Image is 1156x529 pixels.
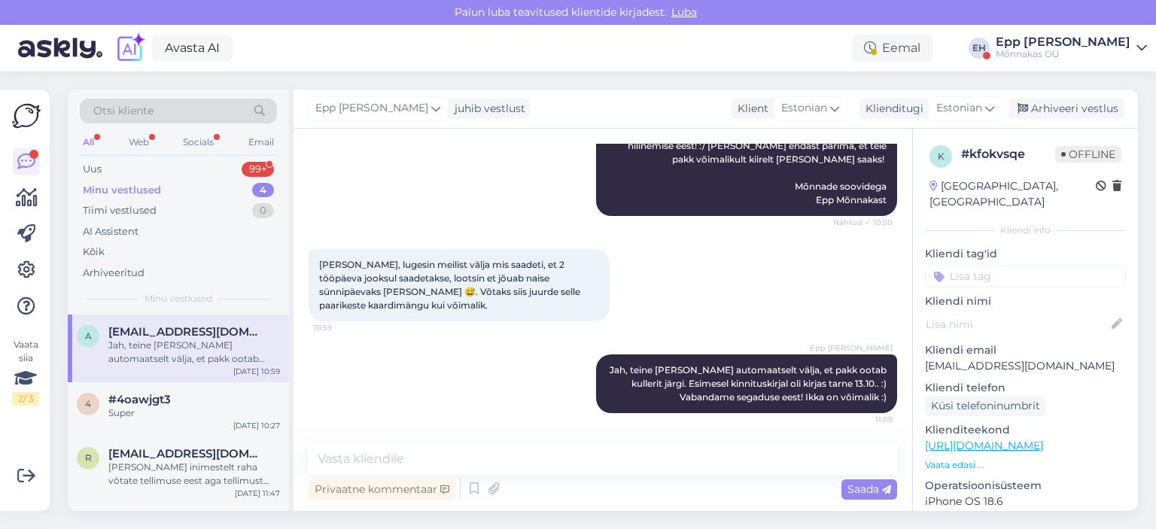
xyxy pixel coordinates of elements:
[938,150,945,162] span: k
[667,5,701,19] span: Luba
[925,293,1126,309] p: Kliendi nimi
[925,439,1043,452] a: [URL][DOMAIN_NAME]
[12,392,39,406] div: 2 / 3
[810,342,893,354] span: Epp [PERSON_NAME]
[996,36,1130,48] div: Epp [PERSON_NAME]
[144,292,212,306] span: Minu vestlused
[83,224,138,239] div: AI Assistent
[859,101,923,117] div: Klienditugi
[114,32,146,64] img: explore-ai
[925,358,1126,374] p: [EMAIL_ADDRESS][DOMAIN_NAME]
[108,393,171,406] span: #4oawjgt3
[152,35,233,61] a: Avasta AI
[108,447,265,461] span: Reilu.jarv@gmail.com
[252,203,274,218] div: 0
[732,101,768,117] div: Klient
[85,452,92,464] span: R
[108,406,280,420] div: Super
[929,178,1096,210] div: [GEOGRAPHIC_DATA], [GEOGRAPHIC_DATA]
[969,38,990,59] div: EH
[925,265,1126,287] input: Lisa tag
[309,479,455,500] div: Privaatne kommentaar
[83,162,102,177] div: Uus
[833,217,893,228] span: Nähtud ✓ 10:50
[925,494,1126,509] p: iPhone OS 18.6
[1008,99,1124,119] div: Arhiveeri vestlus
[925,478,1126,494] p: Operatsioonisüsteem
[242,162,274,177] div: 99+
[781,100,827,117] span: Estonian
[936,100,982,117] span: Estonian
[925,380,1126,396] p: Kliendi telefon
[449,101,525,117] div: juhib vestlust
[836,414,893,425] span: 11:09
[925,458,1126,472] p: Vaata edasi ...
[180,132,217,152] div: Socials
[83,183,161,198] div: Minu vestlused
[108,325,265,339] span: anderoalamets200404@gmail.com
[925,422,1126,438] p: Klienditeekond
[85,398,91,409] span: 4
[83,203,157,218] div: Tiimi vestlused
[126,132,152,152] div: Web
[83,245,105,260] div: Kõik
[852,35,932,62] div: Eemal
[925,342,1126,358] p: Kliendi email
[961,145,1055,163] div: # kfokvsqe
[996,48,1130,60] div: Mõnnakas OÜ
[925,223,1126,237] div: Kliendi info
[925,396,1046,416] div: Küsi telefoninumbrit
[12,338,39,406] div: Vaata siia
[315,100,428,117] span: Epp [PERSON_NAME]
[108,339,280,366] div: Jah, teine [PERSON_NAME] automaatselt välja, et pakk ootab kullerit järgi. Esimesel kinnituskirja...
[245,132,277,152] div: Email
[319,259,583,311] span: [PERSON_NAME], lugesin meilist välja mis saadeti, et 2 tööpäeva jooksul saadetakse, lootsin et jõ...
[235,488,280,499] div: [DATE] 11:47
[80,132,97,152] div: All
[925,246,1126,262] p: Kliendi tag'id
[85,330,92,342] span: a
[233,366,280,377] div: [DATE] 10:59
[610,364,889,403] span: Jah, teine [PERSON_NAME] automaatselt välja, et pakk ootab kullerit järgi. Esimesel kinnituskirja...
[252,183,274,198] div: 4
[93,103,154,119] span: Otsi kliente
[313,322,370,333] span: 10:59
[83,266,144,281] div: Arhiveeritud
[847,482,891,496] span: Saada
[926,316,1109,333] input: Lisa nimi
[12,102,41,130] img: Askly Logo
[233,420,280,431] div: [DATE] 10:27
[108,461,280,488] div: [PERSON_NAME] inimestelt raha võtate tellimuse eest aga tellimust [PERSON_NAME] ? [PERSON_NAME] e...
[996,36,1147,60] a: Epp [PERSON_NAME]Mõnnakas OÜ
[1055,146,1121,163] span: Offline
